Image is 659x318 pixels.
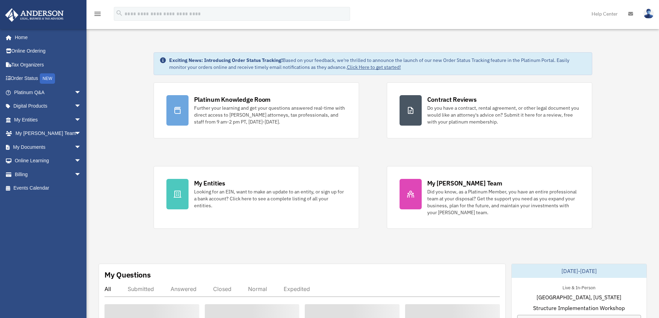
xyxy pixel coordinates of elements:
a: Online Ordering [5,44,92,58]
div: Based on your feedback, we're thrilled to announce the launch of our new Order Status Tracking fe... [169,57,586,71]
span: arrow_drop_down [74,127,88,141]
i: menu [93,10,102,18]
div: Do you have a contract, rental agreement, or other legal document you would like an attorney's ad... [427,105,579,125]
div: Platinum Knowledge Room [194,95,271,104]
div: My [PERSON_NAME] Team [427,179,502,188]
a: Events Calendar [5,181,92,195]
a: My Entitiesarrow_drop_down [5,113,92,127]
div: Closed [213,285,231,292]
div: [DATE]-[DATE] [512,264,647,278]
a: Platinum Q&Aarrow_drop_down [5,85,92,99]
div: My Questions [104,270,151,280]
span: arrow_drop_down [74,113,88,127]
span: arrow_drop_down [74,85,88,100]
a: My [PERSON_NAME] Team Did you know, as a Platinum Member, you have an entire professional team at... [387,166,592,229]
img: Anderson Advisors Platinum Portal [3,8,66,22]
div: All [104,285,111,292]
div: Submitted [128,285,154,292]
div: Further your learning and get your questions answered real-time with direct access to [PERSON_NAM... [194,105,346,125]
a: Platinum Knowledge Room Further your learning and get your questions answered real-time with dire... [154,82,359,138]
span: arrow_drop_down [74,99,88,113]
a: Digital Productsarrow_drop_down [5,99,92,113]
span: Structure Implementation Workshop [533,304,625,312]
a: My [PERSON_NAME] Teamarrow_drop_down [5,127,92,140]
div: Expedited [284,285,310,292]
a: Online Learningarrow_drop_down [5,154,92,168]
a: Order StatusNEW [5,72,92,86]
div: My Entities [194,179,225,188]
a: My Documentsarrow_drop_down [5,140,92,154]
div: Answered [171,285,196,292]
span: arrow_drop_down [74,140,88,154]
div: Looking for an EIN, want to make an update to an entity, or sign up for a bank account? Click her... [194,188,346,209]
img: User Pic [643,9,654,19]
div: Contract Reviews [427,95,477,104]
span: arrow_drop_down [74,154,88,168]
a: menu [93,12,102,18]
div: Did you know, as a Platinum Member, you have an entire professional team at your disposal? Get th... [427,188,579,216]
a: Billingarrow_drop_down [5,167,92,181]
a: My Entities Looking for an EIN, want to make an update to an entity, or sign up for a bank accoun... [154,166,359,229]
a: Click Here to get started! [347,64,401,70]
strong: Exciting News: Introducing Order Status Tracking! [169,57,283,63]
div: Normal [248,285,267,292]
span: arrow_drop_down [74,167,88,182]
div: NEW [40,73,55,84]
i: search [116,9,123,17]
a: Tax Organizers [5,58,92,72]
a: Contract Reviews Do you have a contract, rental agreement, or other legal document you would like... [387,82,592,138]
a: Home [5,30,88,44]
div: Live & In-Person [557,283,601,291]
span: [GEOGRAPHIC_DATA], [US_STATE] [537,293,621,301]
